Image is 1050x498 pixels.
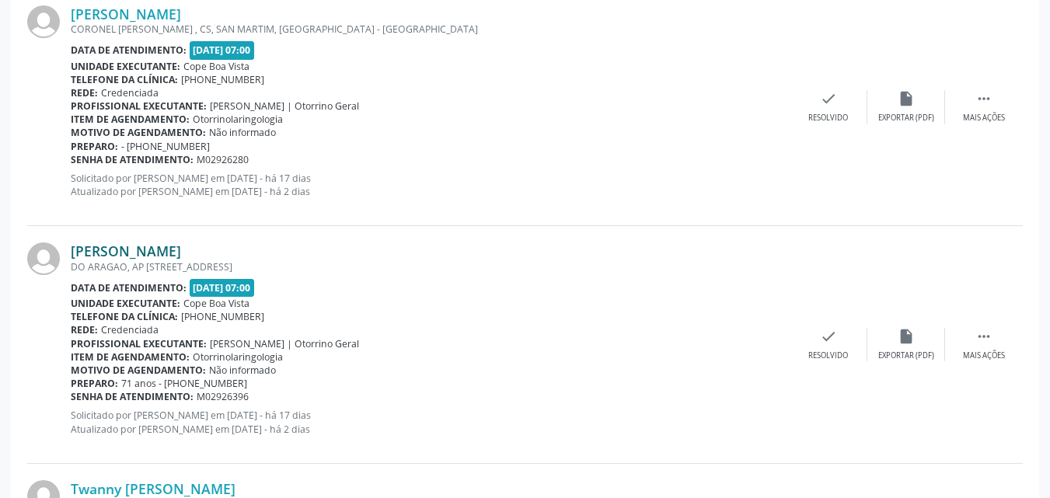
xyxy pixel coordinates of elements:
b: Data de atendimento: [71,44,187,57]
i: check [820,90,837,107]
i: check [820,328,837,345]
span: Credenciada [101,323,159,336]
span: Otorrinolaringologia [193,113,283,126]
b: Profissional executante: [71,337,207,350]
span: Cope Boa Vista [183,60,249,73]
span: [PHONE_NUMBER] [181,73,264,86]
span: [PERSON_NAME] | Otorrino Geral [210,337,359,350]
span: M02926280 [197,153,249,166]
p: Solicitado por [PERSON_NAME] em [DATE] - há 17 dias Atualizado por [PERSON_NAME] em [DATE] - há 2... [71,172,790,198]
i: insert_drive_file [898,328,915,345]
span: Otorrinolaringologia [193,350,283,364]
b: Unidade executante: [71,297,180,310]
p: Solicitado por [PERSON_NAME] em [DATE] - há 17 dias Atualizado por [PERSON_NAME] em [DATE] - há 2... [71,409,790,435]
span: Não informado [209,364,276,377]
span: 71 anos - [PHONE_NUMBER] [121,377,247,390]
span: [DATE] 07:00 [190,41,255,59]
b: Profissional executante: [71,99,207,113]
a: Twanny [PERSON_NAME] [71,480,235,497]
span: Credenciada [101,86,159,99]
span: M02926396 [197,390,249,403]
i:  [975,90,992,107]
b: Rede: [71,86,98,99]
b: Preparo: [71,140,118,153]
span: Não informado [209,126,276,139]
a: [PERSON_NAME] [71,242,181,259]
i: insert_drive_file [898,90,915,107]
b: Motivo de agendamento: [71,126,206,139]
b: Telefone da clínica: [71,73,178,86]
div: Exportar (PDF) [878,113,934,124]
b: Rede: [71,323,98,336]
span: [PERSON_NAME] | Otorrino Geral [210,99,359,113]
b: Senha de atendimento: [71,153,194,166]
div: Exportar (PDF) [878,350,934,361]
b: Item de agendamento: [71,113,190,126]
b: Motivo de agendamento: [71,364,206,377]
b: Item de agendamento: [71,350,190,364]
span: Cope Boa Vista [183,297,249,310]
b: Preparo: [71,377,118,390]
b: Telefone da clínica: [71,310,178,323]
div: Mais ações [963,113,1005,124]
span: [DATE] 07:00 [190,279,255,297]
b: Data de atendimento: [71,281,187,294]
div: DO ARAGAO, AP [STREET_ADDRESS] [71,260,790,273]
div: Resolvido [808,113,848,124]
div: CORONEL [PERSON_NAME] , CS, SAN MARTIM, [GEOGRAPHIC_DATA] - [GEOGRAPHIC_DATA] [71,23,790,36]
b: Senha de atendimento: [71,390,194,403]
div: Mais ações [963,350,1005,361]
img: img [27,242,60,275]
i:  [975,328,992,345]
span: - [PHONE_NUMBER] [121,140,210,153]
img: img [27,5,60,38]
a: [PERSON_NAME] [71,5,181,23]
b: Unidade executante: [71,60,180,73]
span: [PHONE_NUMBER] [181,310,264,323]
div: Resolvido [808,350,848,361]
